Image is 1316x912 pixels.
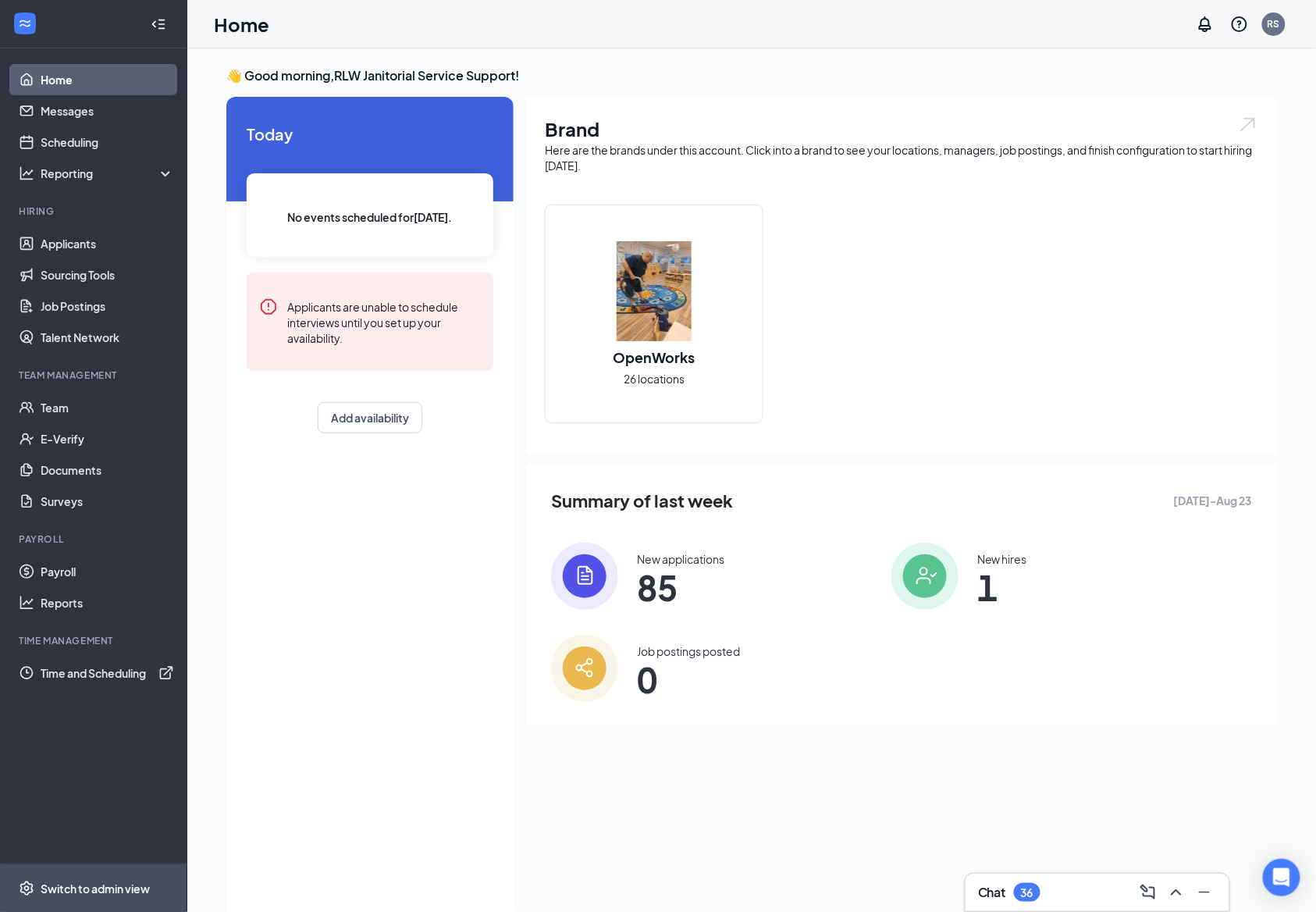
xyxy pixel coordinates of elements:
[604,241,704,341] img: OpenWorks
[318,402,422,433] button: Add availability
[551,543,618,610] img: icon
[1174,492,1252,509] span: [DATE] - Aug 23
[891,543,959,610] img: icon
[41,556,174,587] a: Payroll
[637,573,724,601] span: 85
[1164,880,1189,905] button: ChevronUp
[41,228,174,259] a: Applicants
[1195,883,1214,902] svg: Minimize
[287,297,481,346] div: Applicants are unable to schedule interviews until you set up your availability.
[41,881,150,896] div: Switch to admin view
[624,370,685,387] span: 26 locations
[637,551,724,567] div: New applications
[19,166,34,181] svg: Analysis
[1230,15,1249,34] svg: QuestionInfo
[41,423,174,454] a: E-Verify
[1238,116,1258,134] img: open.6027fd2a22e1237b5b06.svg
[19,369,171,382] div: Team Management
[977,551,1027,567] div: New hires
[288,208,453,226] span: No events scheduled for [DATE] .
[41,587,174,618] a: Reports
[977,573,1027,601] span: 1
[41,126,174,158] a: Scheduling
[19,634,171,647] div: TIME MANAGEMENT
[1139,883,1158,902] svg: ComposeMessage
[41,64,174,95] a: Home
[41,322,174,353] a: Talent Network
[1263,859,1300,896] div: Open Intercom Messenger
[1196,15,1215,34] svg: Notifications
[545,116,1258,142] h1: Brand
[41,657,174,689] a: Time and SchedulingExternalLink
[551,635,618,702] img: icon
[41,290,174,322] a: Job Postings
[41,166,175,181] div: Reporting
[1268,17,1280,30] div: RS
[1192,880,1217,905] button: Minimize
[41,486,174,517] a: Surveys
[19,881,34,896] svg: Settings
[151,16,166,32] svg: Collapse
[226,67,1277,84] h3: 👋 Good morning, RLW Janitorial Service Support !
[637,665,740,693] span: 0
[41,454,174,486] a: Documents
[41,259,174,290] a: Sourcing Tools
[19,205,171,218] div: Hiring
[551,487,733,515] span: Summary of last week
[637,643,740,659] div: Job postings posted
[978,884,1006,901] h3: Chat
[19,533,171,546] div: Payroll
[598,347,711,367] h2: OpenWorks
[1021,886,1033,900] div: 36
[259,297,278,316] svg: Error
[247,122,493,146] span: Today
[17,16,33,31] svg: WorkstreamLogo
[214,11,269,37] h1: Home
[1167,883,1186,902] svg: ChevronUp
[41,95,174,126] a: Messages
[41,392,174,423] a: Team
[545,142,1258,173] div: Here are the brands under this account. Click into a brand to see your locations, managers, job p...
[1136,880,1161,905] button: ComposeMessage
